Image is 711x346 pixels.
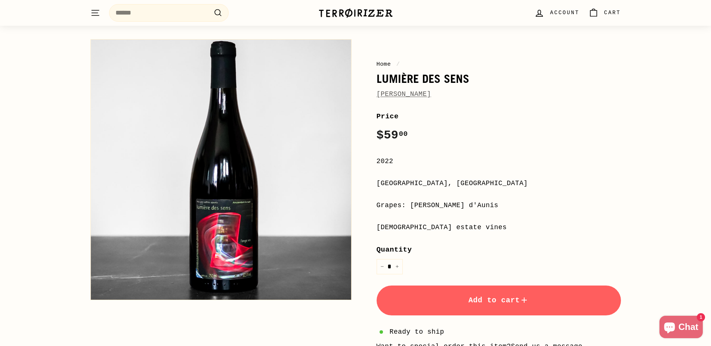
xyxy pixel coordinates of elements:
a: Home [377,61,391,68]
h1: Lumière des Sens [377,72,621,85]
label: Quantity [377,244,621,255]
sup: 00 [399,130,408,138]
label: Price [377,111,621,122]
div: [DEMOGRAPHIC_DATA] estate vines [377,222,621,233]
a: Account [530,2,584,24]
span: Add to cart [469,296,529,305]
input: quantity [377,259,403,274]
div: 2022 [377,156,621,167]
span: / [395,61,402,68]
button: Increase item quantity by one [392,259,403,274]
a: Cart [584,2,625,24]
button: Reduce item quantity by one [377,259,388,274]
div: Grapes: [PERSON_NAME] d'Aunis [377,200,621,211]
inbox-online-store-chat: Shopify online store chat [657,316,705,340]
span: Ready to ship [390,327,444,337]
nav: breadcrumbs [377,60,621,69]
button: Add to cart [377,286,621,315]
span: Account [550,9,579,17]
span: Cart [604,9,621,17]
a: [PERSON_NAME] [377,90,431,98]
div: [GEOGRAPHIC_DATA], [GEOGRAPHIC_DATA] [377,178,621,189]
span: $59 [377,128,408,142]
